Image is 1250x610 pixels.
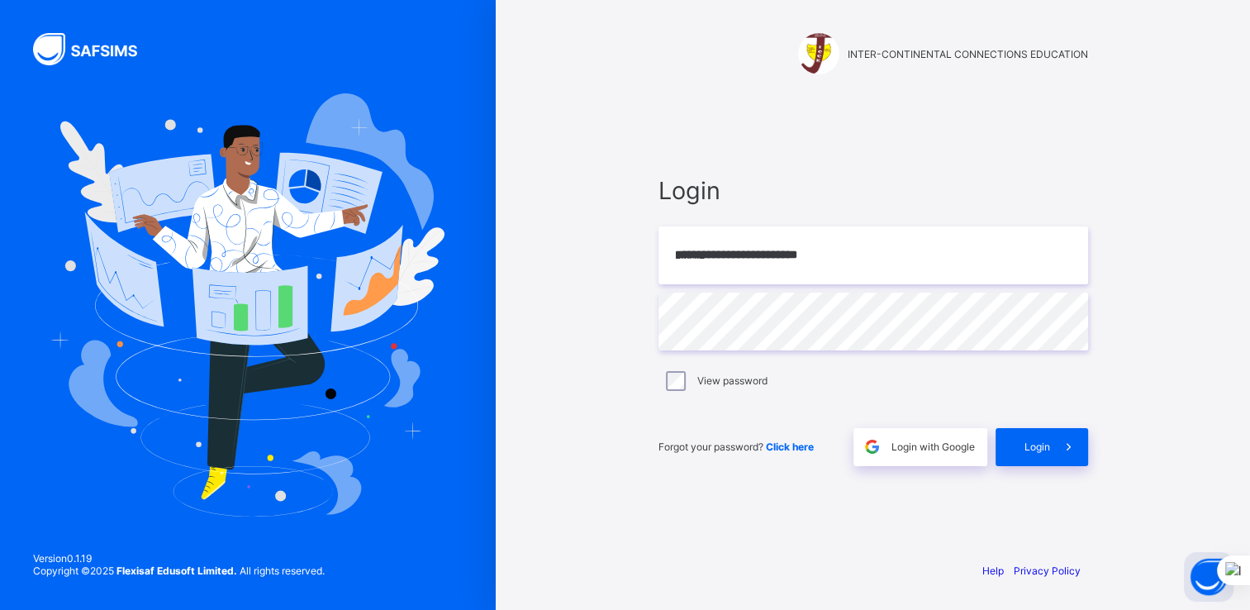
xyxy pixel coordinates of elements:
[33,565,325,577] span: Copyright © 2025 All rights reserved.
[982,565,1004,577] a: Help
[33,33,157,65] img: SAFSIMS Logo
[1184,552,1233,602] button: Open asap
[33,552,325,565] span: Version 0.1.19
[51,93,444,517] img: Hero Image
[863,437,882,456] img: google.396cfc9801f0270233282035f929180a.svg
[1024,441,1050,453] span: Login
[1014,565,1081,577] a: Privacy Policy
[116,565,237,577] strong: Flexisaf Edusoft Limited.
[658,176,1088,205] span: Login
[766,441,814,453] a: Click here
[658,441,814,453] span: Forgot your password?
[848,48,1088,60] span: INTER-CONTINENTAL CONNECTIONS EDUCATION
[697,374,768,387] label: View password
[891,441,975,453] span: Login with Google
